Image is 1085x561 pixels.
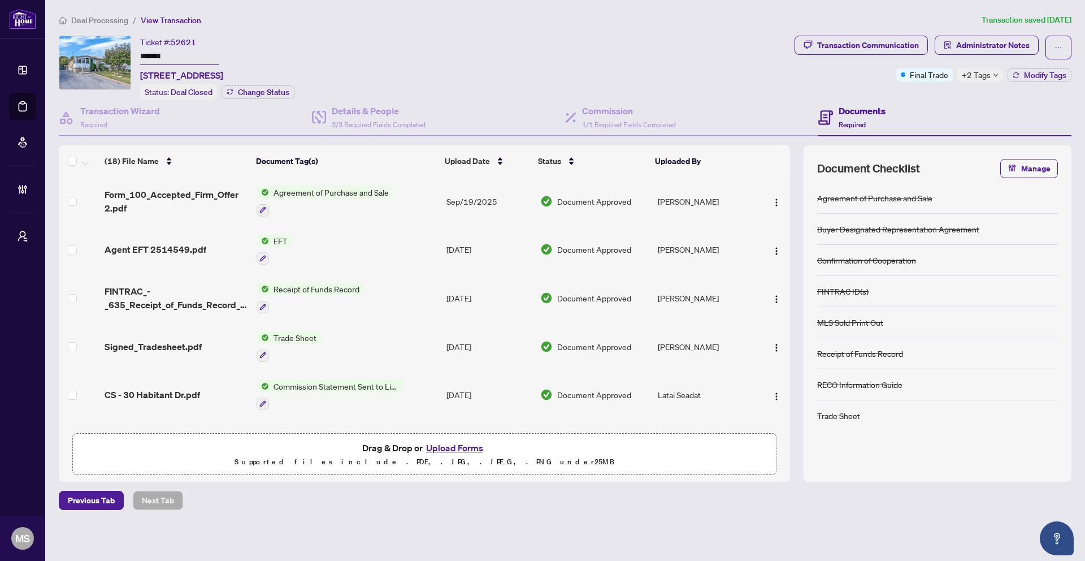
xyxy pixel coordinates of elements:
div: MLS Sold Print Out [817,316,883,329]
span: +2 Tags [962,68,991,81]
span: 1/1 Required Fields Completed [582,120,676,129]
article: Transaction saved [DATE] [982,14,1071,27]
img: Logo [772,343,781,352]
img: Status Icon [257,235,269,247]
img: Logo [772,295,781,304]
span: FINTRAC_-_635_Receipt_of_Funds_Record_-_PropTx-[PERSON_NAME].pdf [105,284,248,312]
img: Status Icon [257,380,269,392]
td: Latai Seadat [653,371,757,420]
span: Document Approved [557,340,631,353]
div: Receipt of Funds Record [817,347,903,360]
img: Document Status [540,195,553,208]
span: Administrator Notes [956,36,1030,54]
img: logo [9,8,36,29]
td: [DATE] [442,226,536,274]
img: Status Icon [257,186,269,198]
td: [PERSON_NAME] [653,226,757,274]
button: Status IconAgreement of Purchase and Sale [257,186,393,217]
td: [DATE] [442,371,536,420]
div: FINTRAC ID(s) [817,285,869,297]
img: Status Icon [257,283,269,295]
div: Transaction Communication [817,36,919,54]
span: Document Checklist [817,161,920,176]
span: Modify Tags [1024,71,1066,79]
span: Required [80,120,107,129]
th: Upload Date [440,145,533,177]
td: [DATE] [442,274,536,322]
span: user-switch [17,231,28,242]
span: Document Approved [557,195,631,208]
img: Document Status [540,340,553,353]
img: Logo [772,247,781,256]
span: [STREET_ADDRESS] [140,68,223,82]
img: Logo [772,392,781,401]
h4: Transaction Wizard [80,104,160,118]
div: RECO Information Guide [817,378,902,391]
span: Drag & Drop orUpload FormsSupported files include .PDF, .JPG, .JPEG, .PNG under25MB [73,434,776,476]
button: Logo [767,338,785,356]
span: Document Approved [557,243,631,256]
span: Deal Closed [171,87,212,97]
button: Upload Forms [423,441,487,455]
span: Document Approved [557,389,631,401]
span: Upload Date [445,155,490,167]
img: Logo [772,198,781,207]
button: Logo [767,289,785,307]
span: 52621 [171,37,196,48]
p: Supported files include .PDF, .JPG, .JPEG, .PNG under 25 MB [80,455,769,469]
div: Agreement of Purchase and Sale [817,192,932,204]
span: Previous Tab [68,491,115,510]
h4: Documents [839,104,886,118]
button: Manage [1000,159,1058,178]
span: Signed_Tradesheet.pdf [105,340,202,353]
span: Receipt of Funds Record [269,283,364,295]
span: Status [538,155,561,167]
button: Open asap [1040,521,1074,555]
th: (18) File Name [100,145,251,177]
span: CS - 30 Habitant Dr.pdf [105,388,200,402]
td: Latai Seadat [653,419,757,468]
div: Confirmation of Cooperation [817,254,916,266]
span: Required [839,120,866,129]
span: 3/3 Required Fields Completed [332,120,426,129]
span: Agreement of Purchase and Sale [269,186,393,198]
img: IMG-W12211652_1.jpg [59,36,131,89]
img: Document Status [540,243,553,256]
td: [PERSON_NAME] [653,177,757,226]
img: Document Status [540,389,553,401]
span: Trade Sheet [269,331,321,344]
button: Logo [767,240,785,258]
div: Buyer Designated Representation Agreement [817,223,979,235]
button: Change Status [222,85,294,99]
th: Uploaded By [650,145,753,177]
span: Agent EFT 2514549.pdf [105,243,206,256]
div: Trade Sheet [817,409,860,422]
span: home [59,16,67,24]
span: Commission Statement Sent to Listing Brokerage [269,380,403,392]
div: Status: [140,84,217,100]
button: Logo [767,192,785,210]
span: Change Status [238,88,289,96]
span: Document Approved [557,292,631,304]
span: Final Trade [910,68,948,81]
button: Next Tab [133,491,183,510]
button: Administrator Notes [935,36,1039,55]
button: Logo [767,386,785,404]
button: Status IconEFT [257,235,292,265]
h4: Details & People [332,104,426,118]
span: Manage [1021,159,1051,178]
span: (18) File Name [105,155,159,167]
th: Status [533,145,650,177]
span: Drag & Drop or [362,441,487,455]
span: EFT [269,235,292,247]
span: View Transaction [141,15,201,25]
th: Document Tag(s) [251,145,441,177]
span: Form_100_Accepted_Firm_Offer 2.pdf [105,188,248,215]
img: Status Icon [257,331,269,344]
span: down [993,72,999,78]
span: Deal Processing [71,15,128,25]
button: Status IconReceipt of Funds Record [257,283,364,313]
td: Sep/19/2025 [442,177,536,226]
td: [DATE] [442,419,536,468]
td: [PERSON_NAME] [653,274,757,322]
